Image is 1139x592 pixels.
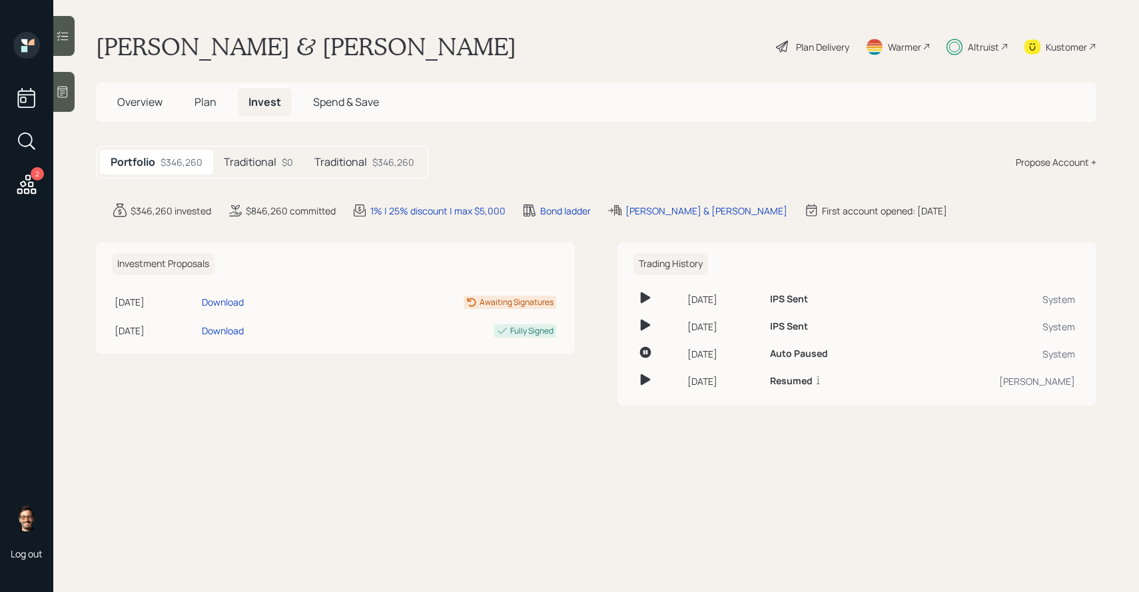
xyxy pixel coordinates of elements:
[115,324,196,338] div: [DATE]
[31,167,44,180] div: 2
[370,204,506,218] div: 1% | 25% discount | max $5,000
[968,40,999,54] div: Altruist
[910,292,1075,306] div: System
[202,324,244,338] div: Download
[372,155,414,169] div: $346,260
[248,95,281,109] span: Invest
[888,40,921,54] div: Warmer
[1046,40,1087,54] div: Kustomer
[224,156,276,168] h5: Traditional
[822,204,947,218] div: First account opened: [DATE]
[111,156,155,168] h5: Portfolio
[117,95,163,109] span: Overview
[770,376,813,387] h6: Resumed
[687,347,759,361] div: [DATE]
[96,32,516,61] h1: [PERSON_NAME] & [PERSON_NAME]
[633,253,708,275] h6: Trading History
[112,253,214,275] h6: Investment Proposals
[687,292,759,306] div: [DATE]
[1016,155,1096,169] div: Propose Account +
[282,155,293,169] div: $0
[115,295,196,309] div: [DATE]
[313,95,379,109] span: Spend & Save
[910,374,1075,388] div: [PERSON_NAME]
[687,374,759,388] div: [DATE]
[161,155,202,169] div: $346,260
[246,204,336,218] div: $846,260 committed
[314,156,367,168] h5: Traditional
[770,321,808,332] h6: IPS Sent
[540,204,591,218] div: Bond ladder
[11,547,43,560] div: Log out
[13,505,40,531] img: sami-boghos-headshot.png
[796,40,849,54] div: Plan Delivery
[194,95,216,109] span: Plan
[910,320,1075,334] div: System
[510,325,554,337] div: Fully Signed
[687,320,759,334] div: [DATE]
[131,204,211,218] div: $346,260 invested
[480,296,554,308] div: Awaiting Signatures
[625,204,787,218] div: [PERSON_NAME] & [PERSON_NAME]
[202,295,244,309] div: Download
[770,348,828,360] h6: Auto Paused
[770,294,808,305] h6: IPS Sent
[910,347,1075,361] div: System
